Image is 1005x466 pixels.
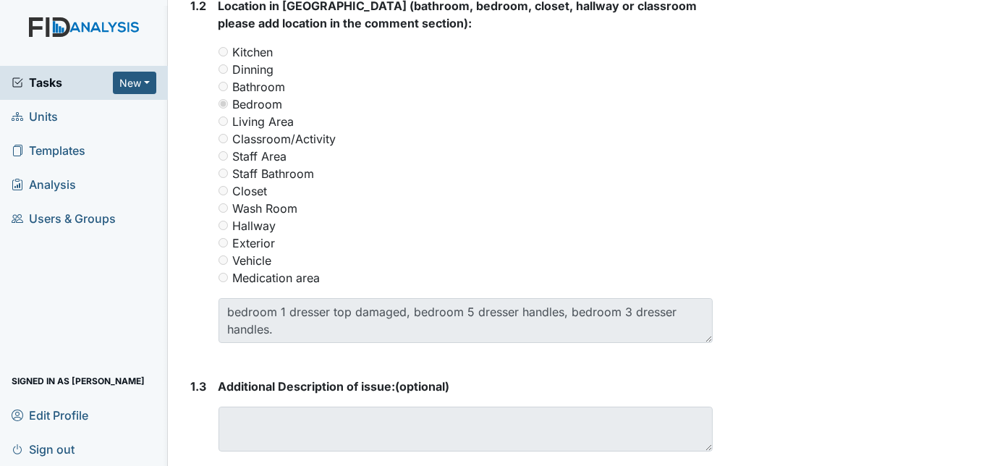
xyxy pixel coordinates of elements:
[219,255,228,265] input: Vehicle
[233,165,315,182] label: Staff Bathroom
[233,96,283,113] label: Bedroom
[219,134,228,143] input: Classroom/Activity
[113,72,156,94] button: New
[12,106,58,128] span: Units
[233,200,298,217] label: Wash Room
[233,269,321,287] label: Medication area
[219,186,228,195] input: Closet
[233,217,276,234] label: Hallway
[12,370,145,392] span: Signed in as [PERSON_NAME]
[233,252,272,269] label: Vehicle
[12,438,75,460] span: Sign out
[219,379,396,394] span: Additional Description of issue:
[12,404,88,426] span: Edit Profile
[219,203,228,213] input: Wash Room
[12,74,113,91] a: Tasks
[219,116,228,126] input: Living Area
[219,151,228,161] input: Staff Area
[12,208,116,230] span: Users & Groups
[219,47,228,56] input: Kitchen
[219,378,713,395] strong: (optional)
[219,99,228,109] input: Bedroom
[219,64,228,74] input: Dinning
[219,238,228,247] input: Exterior
[219,82,228,91] input: Bathroom
[219,273,228,282] input: Medication area
[233,182,268,200] label: Closet
[233,113,294,130] label: Living Area
[233,78,286,96] label: Bathroom
[191,378,207,395] label: 1.3
[12,174,76,196] span: Analysis
[12,140,85,162] span: Templates
[233,234,276,252] label: Exterior
[233,61,274,78] label: Dinning
[233,43,273,61] label: Kitchen
[219,298,713,343] textarea: bedroom 1 dresser top damaged, bedroom 5 dresser handles, bedroom 3 dresser handles.
[233,148,287,165] label: Staff Area
[219,169,228,178] input: Staff Bathroom
[219,221,228,230] input: Hallway
[233,130,336,148] label: Classroom/Activity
